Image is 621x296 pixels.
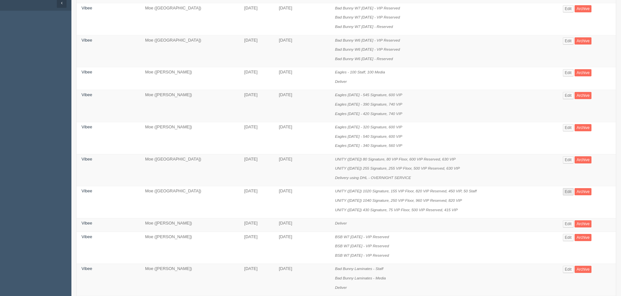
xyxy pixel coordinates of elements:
[335,134,402,138] i: Eagles [DATE] - 540 Signature, 600 VIP
[575,69,591,76] a: Archive
[274,218,330,232] td: [DATE]
[140,154,239,186] td: Moe ([GEOGRAPHIC_DATA])
[335,111,402,116] i: Eagles [DATE] - 420 Signature, 740 VIP
[335,221,347,225] i: Deliver
[239,218,274,232] td: [DATE]
[335,143,402,148] i: Eagles [DATE] - 340 Signature, 560 VIP
[239,90,274,122] td: [DATE]
[274,186,330,218] td: [DATE]
[335,38,400,42] i: Bad Bunny W6 [DATE] - VIP Reserved
[575,220,591,227] a: Archive
[274,3,330,35] td: [DATE]
[575,234,591,241] a: Archive
[575,92,591,99] a: Archive
[575,188,591,195] a: Archive
[274,35,330,67] td: [DATE]
[239,67,274,90] td: [DATE]
[335,253,389,257] i: BSB W7 [DATE] - VIP Reserved
[575,124,591,131] a: Archive
[239,122,274,154] td: [DATE]
[140,122,239,154] td: Moe ([PERSON_NAME])
[563,234,574,241] a: Edit
[335,266,383,271] i: Bad Bunny Laminates - Staff
[274,122,330,154] td: [DATE]
[140,3,239,35] td: Moe ([GEOGRAPHIC_DATA])
[563,188,574,195] a: Edit
[563,92,574,99] a: Edit
[335,285,347,290] i: Deliver
[575,156,591,163] a: Archive
[335,175,411,180] i: Delivery using DHL - OVERNIGHT SERVICE
[140,264,239,296] td: Moe ([PERSON_NAME])
[81,70,92,74] a: Vibee
[81,266,92,271] a: Vibee
[335,15,400,19] i: Bad Bunny W7 [DATE] - VIP Reserved
[274,90,330,122] td: [DATE]
[335,93,402,97] i: Eagles [DATE] - 545 Signature, 600 VIP
[239,154,274,186] td: [DATE]
[239,3,274,35] td: [DATE]
[81,188,92,193] a: Vibee
[563,156,574,163] a: Edit
[81,6,92,10] a: Vibee
[563,5,574,12] a: Edit
[239,186,274,218] td: [DATE]
[335,79,347,84] i: Deliver
[575,266,591,273] a: Archive
[335,189,477,193] i: UNITY ([DATE]) 1020 Signature, 155 VIP Floor, 820 VIP Reserved, 450 VIP, 50 Staff
[239,264,274,296] td: [DATE]
[239,35,274,67] td: [DATE]
[81,38,92,43] a: Vibee
[239,232,274,264] td: [DATE]
[335,47,400,51] i: Bad Bunny W6 [DATE] - VIP Reserved
[575,5,591,12] a: Archive
[81,157,92,161] a: Vibee
[335,208,458,212] i: UNITY ([DATE]) 430 Signature, 75 VIP Floor, 500 VIP Reserved, 415 VIP
[563,266,574,273] a: Edit
[274,264,330,296] td: [DATE]
[335,70,385,74] i: Eagles - 100 Staff, 100 Media
[335,276,386,280] i: Bad Bunny Laminates - Media
[274,67,330,90] td: [DATE]
[140,35,239,67] td: Moe ([GEOGRAPHIC_DATA])
[575,37,591,45] a: Archive
[335,125,402,129] i: Eagles [DATE] - 320 Signature, 600 VIP
[81,124,92,129] a: Vibee
[563,37,574,45] a: Edit
[140,67,239,90] td: Moe ([PERSON_NAME])
[335,244,389,248] i: BSB W7 [DATE] - VIP Reserved
[140,186,239,218] td: Moe ([GEOGRAPHIC_DATA])
[81,92,92,97] a: Vibee
[335,166,460,170] i: UNITY ([DATE]) 255 Signature, 255 VIP Floor, 500 VIP Reserved, 630 VIP
[335,102,402,106] i: Eagles [DATE] - 390 Signature, 740 VIP
[274,154,330,186] td: [DATE]
[563,220,574,227] a: Edit
[140,90,239,122] td: Moe ([PERSON_NAME])
[140,232,239,264] td: Moe ([PERSON_NAME])
[140,218,239,232] td: Moe ([PERSON_NAME])
[81,234,92,239] a: Vibee
[335,235,389,239] i: BSB W7 [DATE] - VIP Reserved
[563,124,574,131] a: Edit
[335,6,400,10] i: Bad Bunny W7 [DATE] - VIP Reserved
[274,232,330,264] td: [DATE]
[335,157,456,161] i: UNITY ([DATE]) 80 Signature, 80 VIP Floor, 600 VIP Reserved, 630 VIP
[335,57,393,61] i: Bad Bunny W6 [DATE] - Reserved
[335,198,462,202] i: UNITY ([DATE]) 1040 Signature, 250 VIP Floor, 960 VIP Reserved, 820 VIP
[81,221,92,225] a: Vibee
[563,69,574,76] a: Edit
[335,24,393,29] i: Bad Bunny W7 [DATE] - Reserved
